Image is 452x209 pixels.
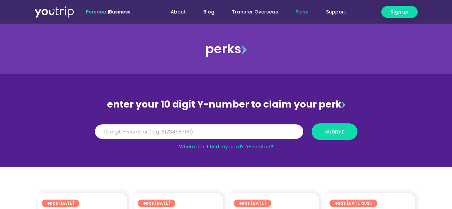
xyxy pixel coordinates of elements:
a: Where can I find my card’s Y-number? [179,143,273,150]
a: Support [317,6,355,18]
button: submit [312,123,357,140]
a: ends [DATE]2025 [329,200,377,207]
div: enter your 10 digit Y-number to claim your perk [92,96,361,113]
a: ends [DATE] [138,200,175,207]
span: | [86,8,131,15]
a: Perks [287,6,317,18]
form: Y Number [95,123,357,145]
span: Sign up [390,8,409,16]
a: ends [DATE] [234,200,271,207]
a: Blog [195,6,223,18]
span: 2025 [362,200,372,206]
nav: Menu [149,6,355,18]
span: ends [DATE] [239,200,266,207]
a: About [162,6,195,18]
input: 10 digit Y-number (e.g. 8123456789) [95,124,303,139]
a: Sign up [381,6,418,18]
a: Transfer Overseas [223,6,287,18]
a: Business [109,8,131,15]
span: submit [325,129,344,134]
span: ends [DATE] [335,200,372,207]
span: ends [DATE] [47,200,74,207]
span: Personal [86,8,108,15]
a: ends [DATE] [42,200,79,207]
span: ends [DATE] [143,200,170,207]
